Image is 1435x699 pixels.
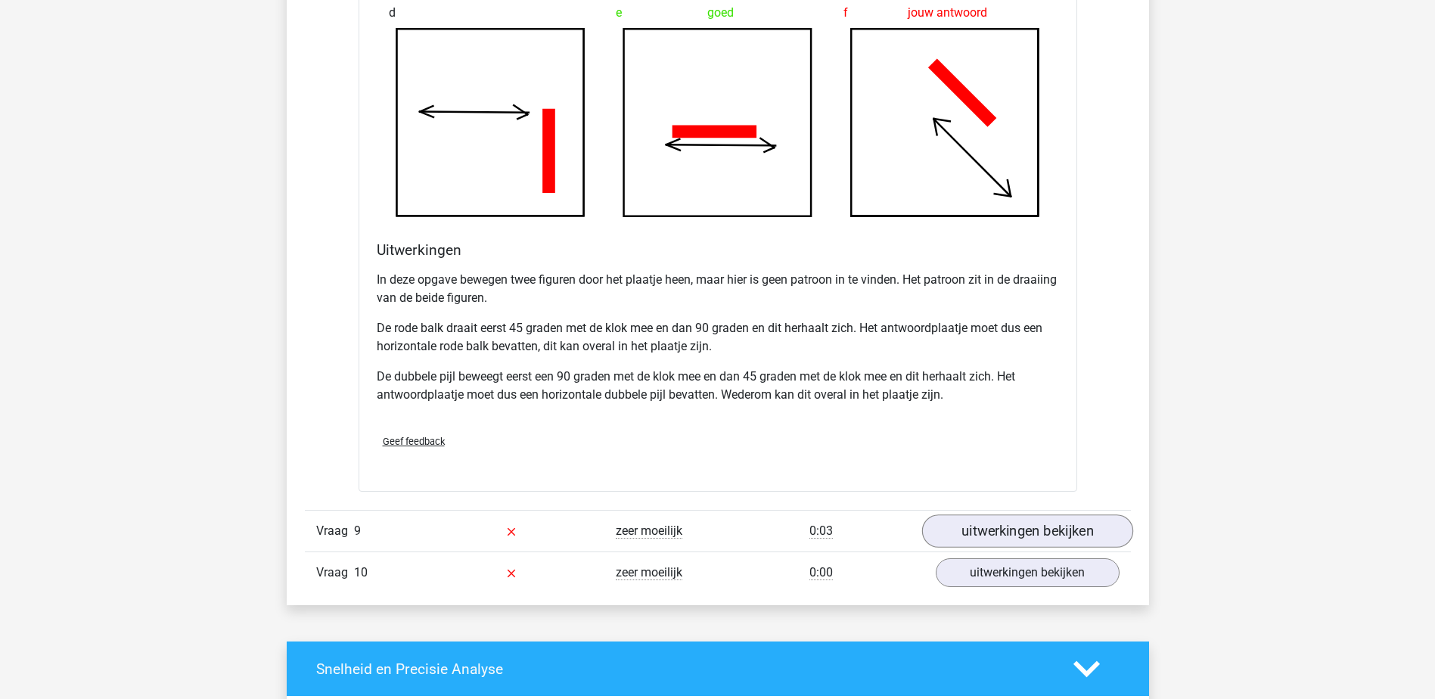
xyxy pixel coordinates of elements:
[809,565,833,580] span: 0:00
[377,368,1059,404] p: De dubbele pijl beweegt eerst een 90 graden met de klok mee en dan 45 graden met de klok mee en d...
[383,436,445,447] span: Geef feedback
[354,565,368,579] span: 10
[377,271,1059,307] p: In deze opgave bewegen twee figuren door het plaatje heen, maar hier is geen patroon in te vinden...
[616,565,682,580] span: zeer moeilijk
[936,558,1120,587] a: uitwerkingen bekijken
[377,241,1059,259] h4: Uitwerkingen
[377,319,1059,356] p: De rode balk draait eerst 45 graden met de klok mee en dan 90 graden en dit herhaalt zich. Het an...
[316,660,1051,678] h4: Snelheid en Precisie Analyse
[316,564,354,582] span: Vraag
[316,522,354,540] span: Vraag
[616,523,682,539] span: zeer moeilijk
[921,514,1132,548] a: uitwerkingen bekijken
[809,523,833,539] span: 0:03
[354,523,361,538] span: 9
